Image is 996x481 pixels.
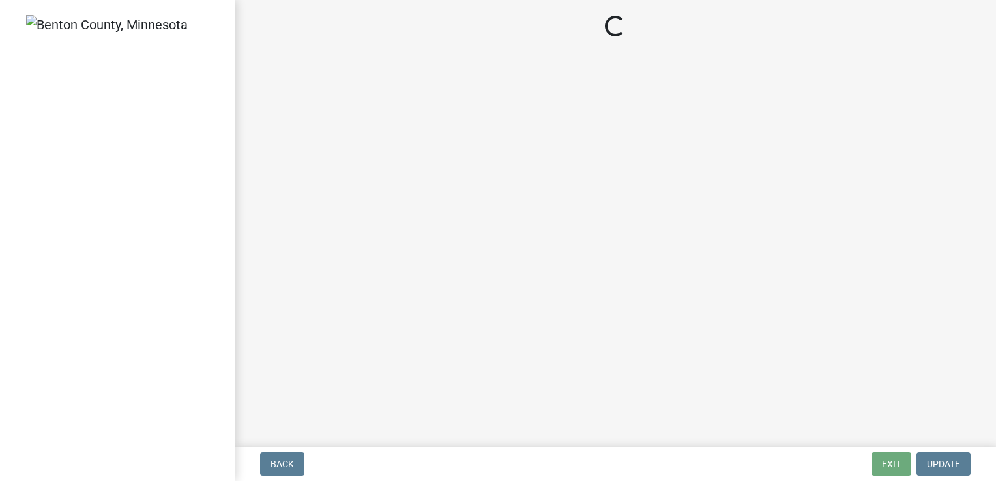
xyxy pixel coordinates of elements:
[26,15,188,35] img: Benton County, Minnesota
[871,452,911,476] button: Exit
[927,459,960,469] span: Update
[916,452,971,476] button: Update
[260,452,304,476] button: Back
[271,459,294,469] span: Back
